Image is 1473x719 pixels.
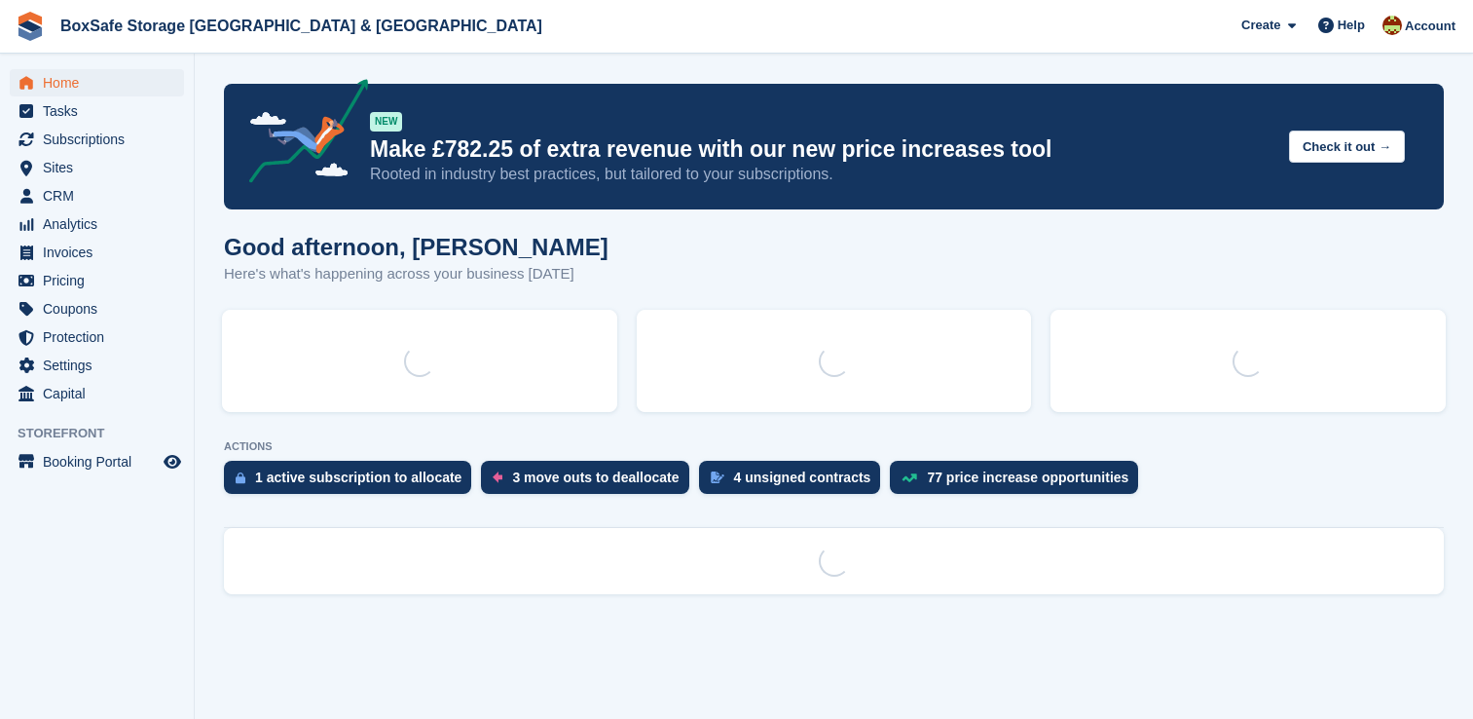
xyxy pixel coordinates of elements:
span: Create [1241,16,1280,35]
span: Subscriptions [43,126,160,153]
span: Storefront [18,424,194,443]
a: menu [10,210,184,238]
span: Home [43,69,160,96]
a: Preview store [161,450,184,473]
img: price-adjustments-announcement-icon-8257ccfd72463d97f412b2fc003d46551f7dbcb40ab6d574587a9cd5c0d94... [233,79,369,190]
a: menu [10,154,184,181]
p: Rooted in industry best practices, but tailored to your subscriptions. [370,164,1273,185]
span: Sites [43,154,160,181]
div: 4 unsigned contracts [734,470,871,485]
p: Make £782.25 of extra revenue with our new price increases tool [370,135,1273,164]
a: menu [10,69,184,96]
img: price_increase_opportunities-93ffe204e8149a01c8c9dc8f82e8f89637d9d84a8eef4429ea346261dce0b2c0.svg [902,473,917,482]
span: Help [1338,16,1365,35]
a: menu [10,380,184,407]
span: Booking Portal [43,448,160,475]
img: Kim [1382,16,1402,35]
span: CRM [43,182,160,209]
a: menu [10,448,184,475]
div: NEW [370,112,402,132]
span: Pricing [43,267,160,294]
p: ACTIONS [224,440,1444,453]
div: 1 active subscription to allocate [255,470,461,485]
a: menu [10,97,184,125]
a: menu [10,323,184,351]
img: stora-icon-8386f47178a22dfd0bd8f6a31ec36ba5ce8667c1dd55bd0f319d3a0aa187defe.svg [16,12,45,41]
a: 4 unsigned contracts [699,461,891,504]
span: Protection [43,323,160,351]
span: Tasks [43,97,160,125]
a: 77 price increase opportunities [890,461,1148,504]
a: menu [10,352,184,379]
a: menu [10,267,184,294]
a: BoxSafe Storage [GEOGRAPHIC_DATA] & [GEOGRAPHIC_DATA] [53,10,550,42]
a: 3 move outs to deallocate [481,461,698,504]
a: menu [10,239,184,266]
span: Coupons [43,295,160,322]
a: menu [10,182,184,209]
span: Analytics [43,210,160,238]
a: menu [10,295,184,322]
div: 3 move outs to deallocate [512,470,679,485]
img: contract_signature_icon-13c848040528278c33f63329250d36e43548de30e8caae1d1a13099fd9432cc5.svg [711,472,724,483]
button: Check it out → [1289,131,1405,163]
a: 1 active subscription to allocate [224,461,481,504]
img: active_subscription_to_allocate_icon-d502201f5373d7db506a760aba3b589e785aa758c864c3986d89f69b8ff3... [236,472,245,484]
a: menu [10,126,184,153]
span: Settings [43,352,160,379]
span: Capital [43,380,160,407]
p: Here's what's happening across your business [DATE] [224,263,608,285]
span: Account [1405,17,1455,36]
h1: Good afternoon, [PERSON_NAME] [224,234,608,260]
span: Invoices [43,239,160,266]
div: 77 price increase opportunities [927,470,1128,485]
img: move_outs_to_deallocate_icon-f764333ba52eb49d3ac5e1228854f67142a1ed5810a6f6cc68b1a99e826820c5.svg [493,472,502,483]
